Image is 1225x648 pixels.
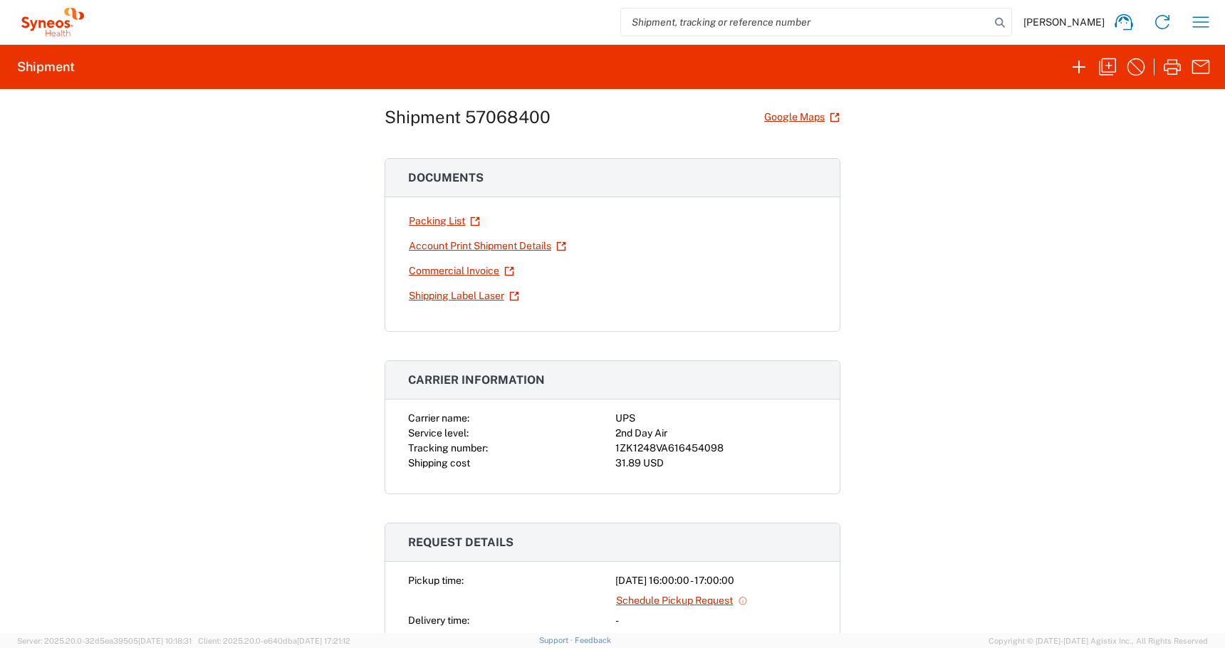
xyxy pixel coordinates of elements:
input: Shipment, tracking or reference number [621,9,990,36]
span: Pickup time: [408,575,464,586]
span: Service level: [408,427,469,439]
span: [DATE] 17:21:12 [297,637,350,645]
h1: Shipment 57068400 [385,107,551,127]
span: [DATE] 10:18:31 [138,637,192,645]
div: UPS [615,411,817,426]
a: Schedule Pickup Request [615,588,749,613]
span: Server: 2025.20.0-32d5ea39505 [17,637,192,645]
div: 1ZK1248VA616454098 [615,441,817,456]
span: Client: 2025.20.0-e640dba [198,637,350,645]
div: - [615,613,817,628]
span: Copyright © [DATE]-[DATE] Agistix Inc., All Rights Reserved [989,634,1208,647]
a: Account Print Shipment Details [408,234,567,258]
a: Shipping Label Laser [408,283,520,308]
a: Google Maps [763,105,840,130]
a: Support [539,636,575,644]
a: Packing List [408,209,481,234]
h2: Shipment [17,58,75,75]
a: Commercial Invoice [408,258,515,283]
span: Shipping cost [408,457,470,469]
div: 31.89 USD [615,456,817,471]
div: [DATE] 16:00:00 - 17:00:00 [615,573,817,588]
span: Delivery time: [408,615,469,626]
span: Carrier information [408,373,545,387]
div: 2nd Day Air [615,426,817,441]
span: Documents [408,171,484,184]
span: Tracking number: [408,442,488,454]
span: [PERSON_NAME] [1023,16,1105,28]
a: Feedback [575,636,611,644]
span: Carrier name: [408,412,469,424]
span: Request details [408,535,514,549]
